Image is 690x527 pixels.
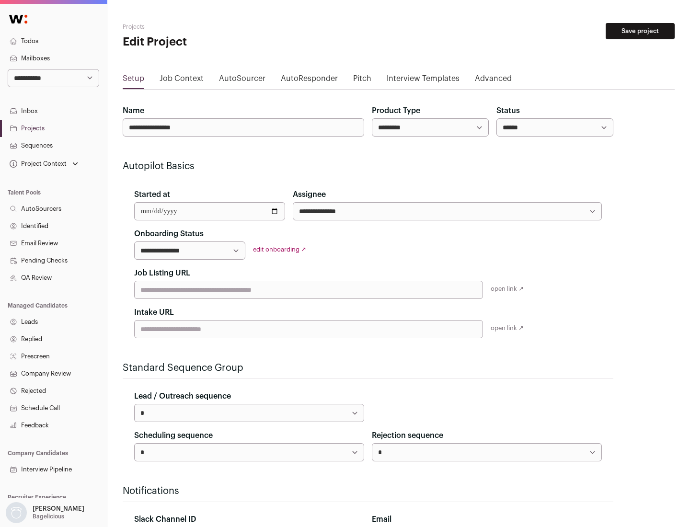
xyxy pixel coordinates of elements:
[134,390,231,402] label: Lead / Outreach sequence
[372,514,602,525] div: Email
[134,228,204,240] label: Onboarding Status
[134,267,190,279] label: Job Listing URL
[253,246,306,252] a: edit onboarding ↗
[33,505,84,513] p: [PERSON_NAME]
[6,502,27,523] img: nopic.png
[134,189,170,200] label: Started at
[353,73,371,88] a: Pitch
[123,23,307,31] h2: Projects
[8,160,67,168] div: Project Context
[123,105,144,116] label: Name
[123,484,613,498] h2: Notifications
[219,73,265,88] a: AutoSourcer
[281,73,338,88] a: AutoResponder
[123,73,144,88] a: Setup
[123,361,613,375] h2: Standard Sequence Group
[293,189,326,200] label: Assignee
[123,34,307,50] h1: Edit Project
[475,73,512,88] a: Advanced
[372,430,443,441] label: Rejection sequence
[387,73,460,88] a: Interview Templates
[4,10,33,29] img: Wellfound
[496,105,520,116] label: Status
[372,105,420,116] label: Product Type
[8,157,80,171] button: Open dropdown
[134,430,213,441] label: Scheduling sequence
[134,307,174,318] label: Intake URL
[606,23,675,39] button: Save project
[123,160,613,173] h2: Autopilot Basics
[134,514,196,525] label: Slack Channel ID
[4,502,86,523] button: Open dropdown
[160,73,204,88] a: Job Context
[33,513,64,520] p: Bagelicious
